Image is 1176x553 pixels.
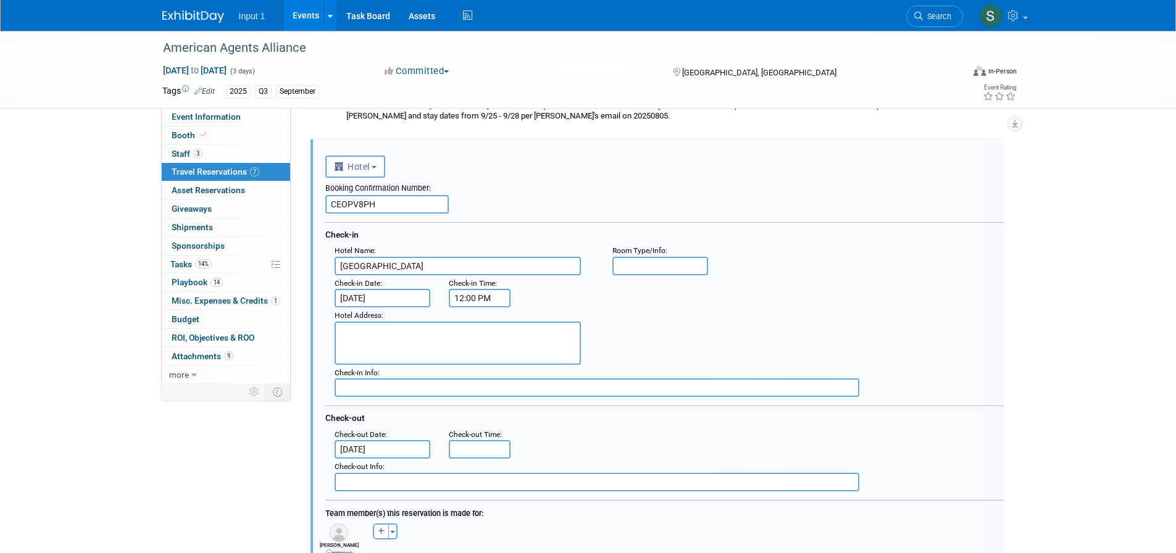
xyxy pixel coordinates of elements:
[172,222,213,232] span: Shipments
[162,85,215,99] td: Tags
[890,64,1017,83] div: Event Format
[335,462,385,471] small: :
[194,87,215,96] a: Edit
[335,246,376,255] small: :
[335,279,380,288] span: Check-in Date
[211,278,223,287] span: 14
[162,347,290,365] a: Attachments9
[325,178,1004,195] div: Booking Confirmation Number:
[334,162,370,172] span: Hotel
[983,85,1016,91] div: Event Rating
[449,279,497,288] small: :
[979,4,1003,28] img: Susan Stout
[988,67,1017,76] div: In-Person
[346,101,946,121] div: Booked 20250515 with [PERSON_NAME] credit card. Requested room near the main lobby. Held as extra...
[335,311,382,320] span: Hotel Address
[974,66,986,76] img: Format-Inperson.png
[325,156,386,178] button: Hotel
[195,259,212,268] span: 14%
[162,218,290,236] a: Shipments
[162,145,290,163] a: Staff3
[162,256,290,273] a: Tasks14%
[335,430,387,439] small: :
[162,127,290,144] a: Booth
[162,108,290,126] a: Event Information
[335,246,374,255] span: Hotel Name
[172,149,202,159] span: Staff
[906,6,963,27] a: Search
[162,200,290,218] a: Giveaways
[172,277,223,287] span: Playbook
[162,181,290,199] a: Asset Reservations
[172,112,241,122] span: Event Information
[162,273,290,291] a: Playbook14
[449,430,500,439] span: Check-out Time
[335,311,383,320] small: :
[201,131,207,138] i: Booth reservation complete
[162,237,290,255] a: Sponsorships
[172,333,254,343] span: ROI, Objectives & ROO
[162,163,290,181] a: Travel Reservations7
[172,130,209,140] span: Booth
[229,67,255,75] span: (3 days)
[335,430,385,439] span: Check-out Date
[7,5,661,28] body: Rich Text Area. Press ALT-0 for help.
[380,65,454,78] button: Committed
[162,292,290,310] a: Misc. Expenses & Credits1
[335,279,382,288] small: :
[162,310,290,328] a: Budget
[335,368,380,377] small: :
[162,10,224,23] img: ExhibitDay
[276,85,319,98] div: September
[7,6,656,27] b: Still need to confirm and adjust dates once [PERSON_NAME] confirms his schedule.
[682,68,836,77] span: [GEOGRAPHIC_DATA], [GEOGRAPHIC_DATA]
[239,11,265,21] span: Input 1
[172,241,225,251] span: Sponsorships
[224,351,233,360] span: 9
[250,167,259,177] span: 7
[172,296,280,306] span: Misc. Expenses & Credits
[265,384,290,400] td: Toggle Event Tabs
[169,370,189,380] span: more
[172,167,259,177] span: Travel Reservations
[449,279,495,288] span: Check-in Time
[162,366,290,384] a: more
[330,523,348,542] img: Associate-Profile-5.png
[325,230,359,239] span: Check-in
[335,462,383,471] span: Check-out Info
[255,85,272,98] div: Q3
[226,85,251,98] div: 2025
[923,12,951,21] span: Search
[325,413,365,423] span: Check-out
[172,185,245,195] span: Asset Reservations
[172,314,199,324] span: Budget
[193,149,202,158] span: 3
[189,65,201,75] span: to
[159,37,945,59] div: American Agents Alliance
[335,368,378,377] span: Check-in Info
[449,430,502,439] small: :
[325,502,1004,520] div: Team member(s) this reservation is made for:
[612,246,665,255] span: Room Type/Info
[612,246,667,255] small: :
[162,65,227,76] span: [DATE] [DATE]
[172,204,212,214] span: Giveaways
[162,329,290,347] a: ROI, Objectives & ROO
[172,351,233,361] span: Attachments
[7,5,660,28] p: Booked 20250515 with [PERSON_NAME] credit card. Requested room near the main lobby. Changed to [P...
[170,259,212,269] span: Tasks
[244,384,265,400] td: Personalize Event Tab Strip
[271,296,280,306] span: 1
